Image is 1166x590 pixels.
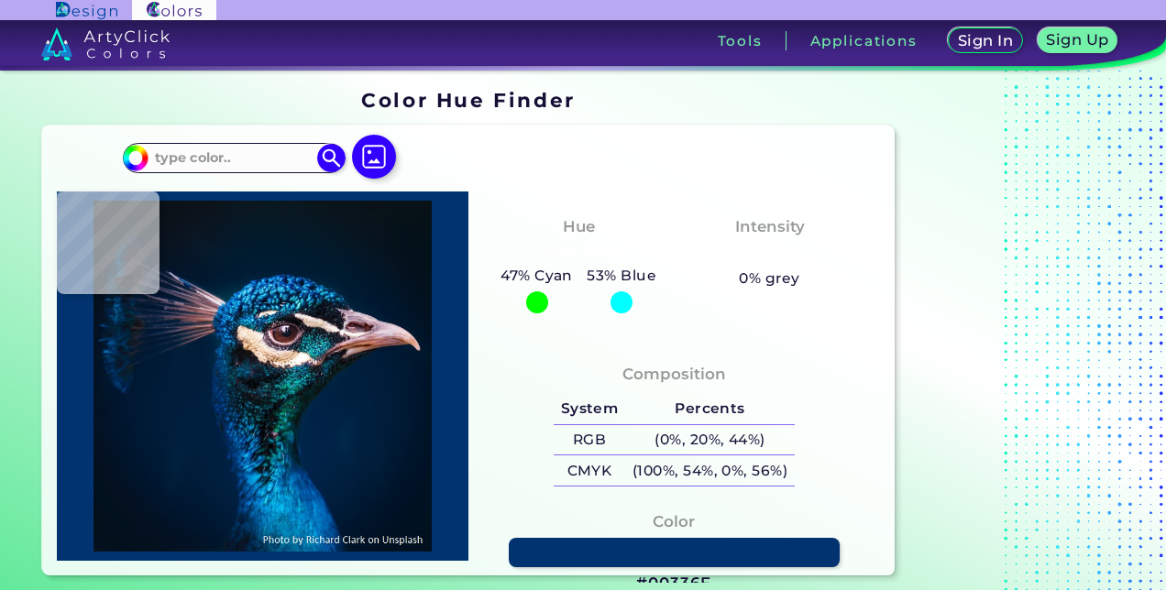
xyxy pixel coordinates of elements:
h5: CMYK [554,455,625,486]
h5: (100%, 54%, 0%, 56%) [625,455,795,486]
h5: 47% Cyan [493,264,579,288]
h3: Vibrant [730,242,809,264]
img: icon search [317,144,345,171]
h4: Hue [563,213,595,240]
h5: RGB [554,425,625,455]
img: img_pavlin.jpg [66,201,459,552]
h4: Color [653,508,695,535]
img: icon picture [352,135,396,179]
h5: Sign Up [1045,32,1110,48]
h4: Intensity [735,213,805,240]
a: Sign Up [1036,27,1119,54]
a: Sign In [946,27,1024,54]
h5: System [554,394,625,424]
h5: 0% grey [739,267,799,290]
h5: 53% Blue [580,264,664,288]
h5: Sign In [957,33,1015,49]
iframe: Advertisement [902,82,1131,583]
img: logo_artyclick_colors_white.svg [41,27,170,60]
h3: Applications [810,34,918,48]
h1: Color Hue Finder [361,86,575,114]
h4: Composition [622,361,726,388]
h5: Percents [625,394,795,424]
h5: (0%, 20%, 44%) [625,425,795,455]
img: ArtyClick Design logo [56,2,117,19]
h3: Cyan-Blue [527,242,631,264]
input: type color.. [148,146,319,170]
h3: Tools [718,34,763,48]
